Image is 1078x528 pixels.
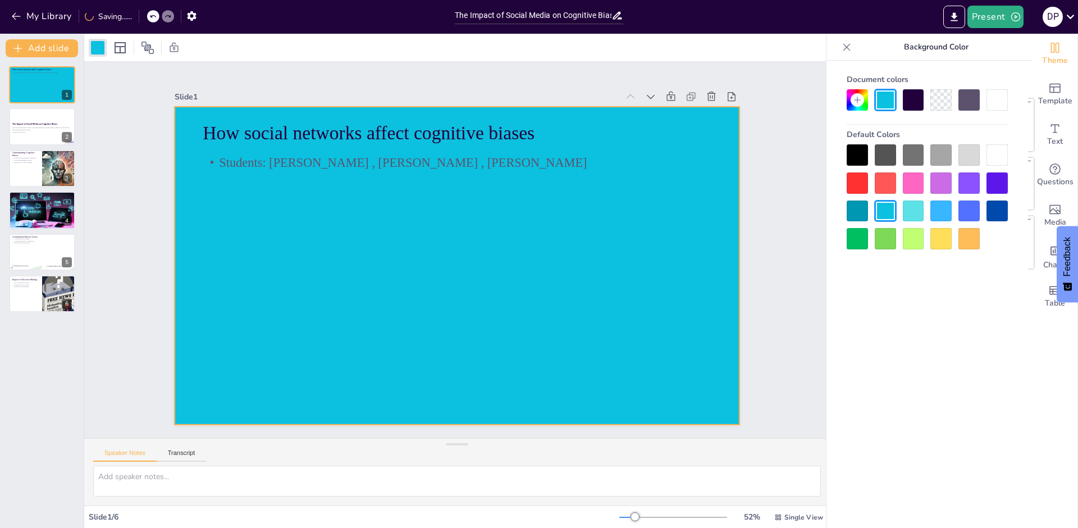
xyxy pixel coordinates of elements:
[62,90,72,100] div: 1
[784,513,823,522] span: Single View
[1033,34,1077,74] div: Change the overall theme
[6,39,78,57] button: Add slide
[1033,195,1077,236] div: Add images, graphics, shapes or video
[9,275,75,312] div: https://cdn.sendsteps.com/images/logo/sendsteps_logo_white.pnghttps://cdn.sendsteps.com/images/lo...
[12,238,72,240] p: Confirmation bias defined.
[62,174,72,184] div: 3
[12,240,72,242] p: Algorithms promote confirmation.
[12,242,72,244] p: Distorted perceptions arise.
[12,198,72,200] p: Echo [PERSON_NAME] form.
[89,512,619,522] div: Slide 1 / 6
[12,151,39,157] p: Understanding Cognitive Biases
[12,72,72,74] p: Students: [PERSON_NAME] , [PERSON_NAME] , [PERSON_NAME]
[1057,226,1078,302] button: Feedback - Show survey
[1043,6,1063,28] button: D P
[93,449,157,462] button: Speaker Notes
[12,235,72,238] p: Confirmation Bias in Action
[738,512,765,522] div: 52 %
[203,120,711,147] p: How social networks affect cognitive biases
[1038,95,1072,107] span: Template
[62,257,72,267] div: 5
[943,6,965,28] button: Export to PowerPoint
[85,11,132,22] div: Saving......
[1033,74,1077,115] div: Add ready made slides
[1042,54,1068,67] span: Theme
[1033,276,1077,317] div: Add a table
[1047,135,1063,148] span: Text
[203,154,711,171] p: Students: [PERSON_NAME] , [PERSON_NAME] , [PERSON_NAME]
[141,41,154,54] span: Position
[111,39,129,57] div: Layout
[1037,176,1074,188] span: Questions
[1044,216,1066,229] span: Media
[12,200,72,202] p: Reinforcement of beliefs.
[1045,297,1065,309] span: Table
[12,193,72,197] p: Role of Social Media
[12,284,39,286] p: Misinformation in health.
[847,125,1008,144] div: Default Colors
[12,159,39,161] p: Social media amplifies biases.
[12,281,39,284] p: Poor decisions in politics.
[1033,115,1077,155] div: Add text boxes
[62,216,72,226] div: 4
[12,126,72,130] p: This presentation explores how social media influences cognitive biases, shaping our perceptions ...
[62,132,72,142] div: 2
[12,286,39,288] p: Conflicts in relationships.
[1033,236,1077,276] div: Add charts and graphs
[12,131,72,133] p: Generated with [URL]
[1043,7,1063,27] div: D P
[847,70,1008,89] div: Document colors
[9,192,75,229] div: https://cdn.sendsteps.com/images/logo/sendsteps_logo_white.pnghttps://cdn.sendsteps.com/images/lo...
[175,92,618,102] div: Slide 1
[12,196,72,198] p: Algorithms curate content.
[9,234,75,271] div: https://cdn.sendsteps.com/images/logo/sendsteps_logo_white.pnghttps://cdn.sendsteps.com/images/lo...
[967,6,1024,28] button: Present
[1033,155,1077,195] div: Get real-time input from your audience
[8,7,76,25] button: My Library
[9,108,75,145] div: https://cdn.sendsteps.com/images/logo/sendsteps_logo_white.pnghttps://cdn.sendsteps.com/images/lo...
[12,161,39,163] p: Importance of critical thinking.
[62,299,72,309] div: 6
[1062,237,1072,276] span: Feedback
[9,66,75,103] div: How social networks affect cognitive biasesStudents: [PERSON_NAME] , [PERSON_NAME] , [PERSON_NAME]1
[455,7,611,24] input: Insert title
[12,68,72,71] p: How social networks affect cognitive biases
[157,449,207,462] button: Transcript
[9,150,75,187] div: https://cdn.sendsteps.com/images/logo/sendsteps_logo_white.pnghttps://cdn.sendsteps.com/images/lo...
[12,157,39,160] p: Cognitive biases influence judgment.
[12,122,57,125] strong: The Impact of Social Media on Cognitive Biases
[856,34,1017,61] p: Background Color
[12,278,39,281] p: Impact on Decision Making
[1043,259,1067,271] span: Charts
